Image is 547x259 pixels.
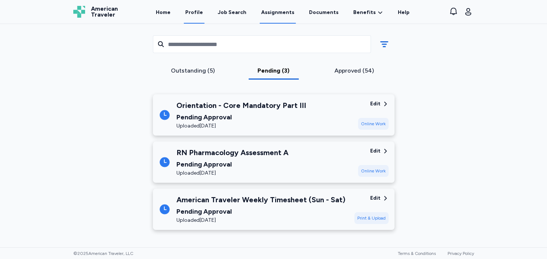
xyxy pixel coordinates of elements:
div: Print & Upload [354,212,389,224]
div: Uploaded [DATE] [176,122,306,130]
div: Orientation - Core Mandatory Part III [176,100,306,111]
span: American Traveler [91,6,118,18]
a: Terms & Conditions [398,251,436,256]
img: Logo [73,6,85,18]
div: Online Work [358,118,389,130]
div: Outstanding (5) [156,66,231,75]
div: RN Pharmacology Assessment A [176,147,288,158]
span: © 2025 American Traveler, LLC [73,251,133,256]
div: Pending Approval [176,159,288,169]
span: Benefits [353,9,376,16]
div: Approved (54) [317,66,392,75]
a: Privacy Policy [448,251,474,256]
div: Edit [370,100,381,108]
a: Benefits [353,9,383,16]
div: Edit [370,195,381,202]
div: Online Work [358,165,389,177]
div: American Traveler Weekly Timesheet (Sun - Sat) [176,195,346,205]
div: Pending Approval [176,206,346,217]
div: Pending (3) [236,66,311,75]
a: Assignments [260,1,296,24]
div: Uploaded [DATE] [176,169,288,177]
div: Uploaded [DATE] [176,217,346,224]
div: Pending Approval [176,112,306,122]
div: Job Search [218,9,246,16]
div: Edit [370,147,381,155]
a: Profile [184,1,204,24]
